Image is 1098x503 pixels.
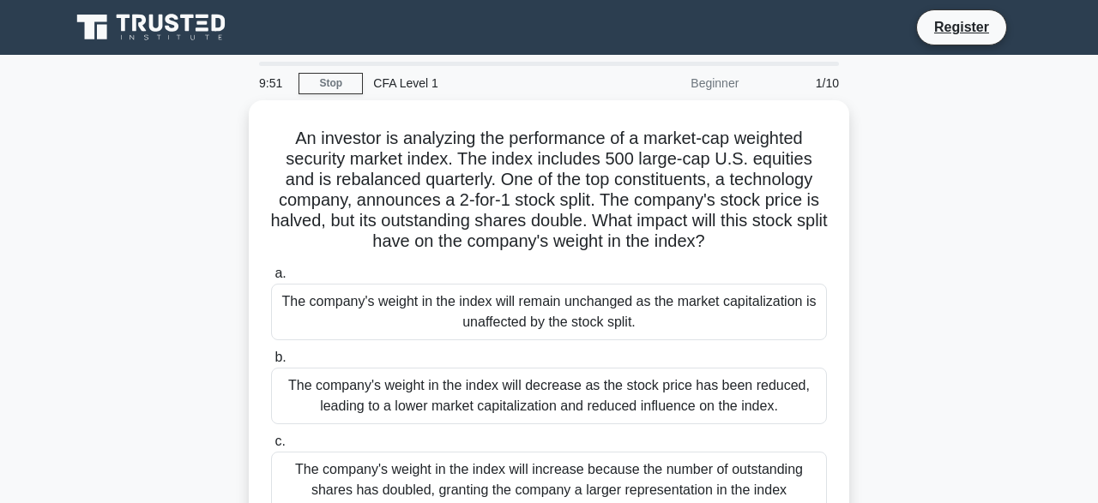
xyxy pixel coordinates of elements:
span: c. [274,434,285,448]
h5: An investor is analyzing the performance of a market-cap weighted security market index. The inde... [269,128,829,253]
span: b. [274,350,286,364]
a: Stop [299,73,363,94]
div: The company's weight in the index will decrease as the stock price has been reduced, leading to a... [271,368,827,424]
a: Register [924,16,999,38]
div: 1/10 [749,66,849,100]
div: Beginner [599,66,749,100]
div: The company's weight in the index will remain unchanged as the market capitalization is unaffecte... [271,284,827,340]
div: 9:51 [249,66,299,100]
div: CFA Level 1 [363,66,599,100]
span: a. [274,266,286,280]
